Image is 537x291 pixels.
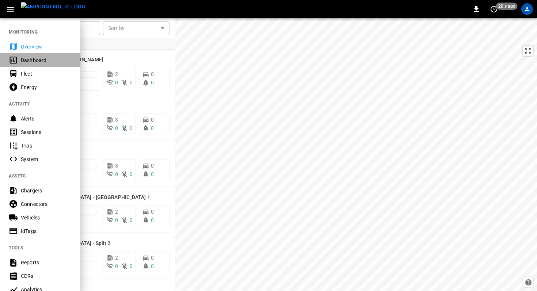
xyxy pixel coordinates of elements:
div: IdTags [21,227,72,235]
div: Dashboard [21,57,72,64]
div: Vehicles [21,214,72,221]
div: Trips [21,142,72,149]
div: Energy [21,84,72,91]
div: Fleet [21,70,72,77]
div: System [21,156,72,163]
span: 20 s ago [496,3,518,10]
div: Sessions [21,129,72,136]
div: Chargers [21,187,72,194]
div: Connectors [21,200,72,208]
div: profile-icon [521,3,533,15]
button: set refresh interval [488,3,500,15]
div: CDRs [21,272,72,280]
div: Reports [21,259,72,266]
div: Overview [21,43,72,50]
img: ampcontrol.io logo [21,2,85,11]
div: Alerts [21,115,72,122]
